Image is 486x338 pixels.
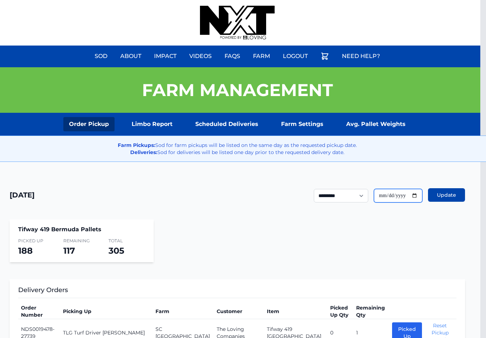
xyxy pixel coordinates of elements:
h1: [DATE] [10,190,35,200]
th: Picking Up [60,304,153,319]
th: Item [264,304,328,319]
span: Remaining [63,238,100,244]
a: FAQs [220,48,244,65]
a: Order Pickup [63,117,115,131]
a: Videos [185,48,216,65]
a: Scheduled Deliveries [190,117,264,131]
button: Update [428,188,465,202]
span: Update [437,191,456,199]
span: 305 [109,245,124,256]
strong: Deliveries: [130,149,157,155]
span: Picked Up [18,238,55,244]
a: Logout [279,48,312,65]
th: Farm [153,304,214,319]
th: Customer [214,304,264,319]
span: 117 [63,245,75,256]
th: Order Number [18,304,60,319]
th: Remaining Qty [353,304,389,319]
h1: Farm Management [142,81,333,99]
strong: Farm Pickups: [118,142,155,148]
a: Avg. Pallet Weights [340,117,411,131]
h4: Tifway 419 Bermuda Pallets [18,225,145,234]
a: Limbo Report [126,117,178,131]
img: nextdaysod.com Logo [200,6,275,40]
a: Farm [249,48,274,65]
a: Farm Settings [275,117,329,131]
a: Sod [90,48,112,65]
span: 188 [18,245,33,256]
a: Impact [150,48,181,65]
th: Picked Up Qty [327,304,353,319]
span: Total [109,238,145,244]
h3: Delivery Orders [18,285,456,298]
a: Need Help? [338,48,384,65]
a: About [116,48,146,65]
